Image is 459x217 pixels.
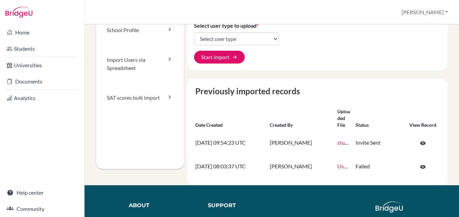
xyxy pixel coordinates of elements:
td: [PERSON_NAME] [267,131,335,155]
a: students_new.xlsx [337,139,380,146]
a: Students [1,42,83,55]
label: Select user type to upload [194,22,259,30]
span: arrow_forward [232,54,238,60]
td: Invite Sent [353,131,404,155]
a: Community [1,202,83,216]
a: Click to open the record on its current state [413,137,433,149]
td: [DATE] 08:03:37 UTC [193,155,267,178]
td: Failed [353,155,404,178]
a: Home [1,26,83,39]
th: Status [353,105,404,131]
a: Analytics [1,91,83,105]
a: Documents [1,75,83,88]
caption: Previously imported records [193,85,442,97]
img: logo_white@2x-f4f0deed5e89b7ecb1c2cc34c3e3d731f90f0f143d5ea2071677605dd97b5244.png [376,201,403,213]
button: [PERSON_NAME] [398,6,451,19]
a: SAT scores bulk import [96,83,184,113]
td: [PERSON_NAME] [267,155,335,178]
img: Bridge-U [5,7,32,18]
th: Date created [193,105,267,131]
a: School Profile [96,15,184,45]
a: User_Import_Template_Careers__Form_1.xlsx [337,163,442,169]
th: View record [404,105,442,131]
button: Start import [194,51,245,64]
th: Created by [267,105,335,131]
div: Support [208,201,266,210]
span: visibility [420,164,426,170]
a: Import Users via Spreadsheet [96,45,184,83]
td: [DATE] 09:54:23 UTC [193,131,267,155]
span: visibility [420,140,426,146]
a: Click to open the record on its current state [413,160,433,173]
a: Help center [1,186,83,199]
th: Uploaded file [335,105,353,131]
div: About [129,201,193,210]
a: Universities [1,58,83,72]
